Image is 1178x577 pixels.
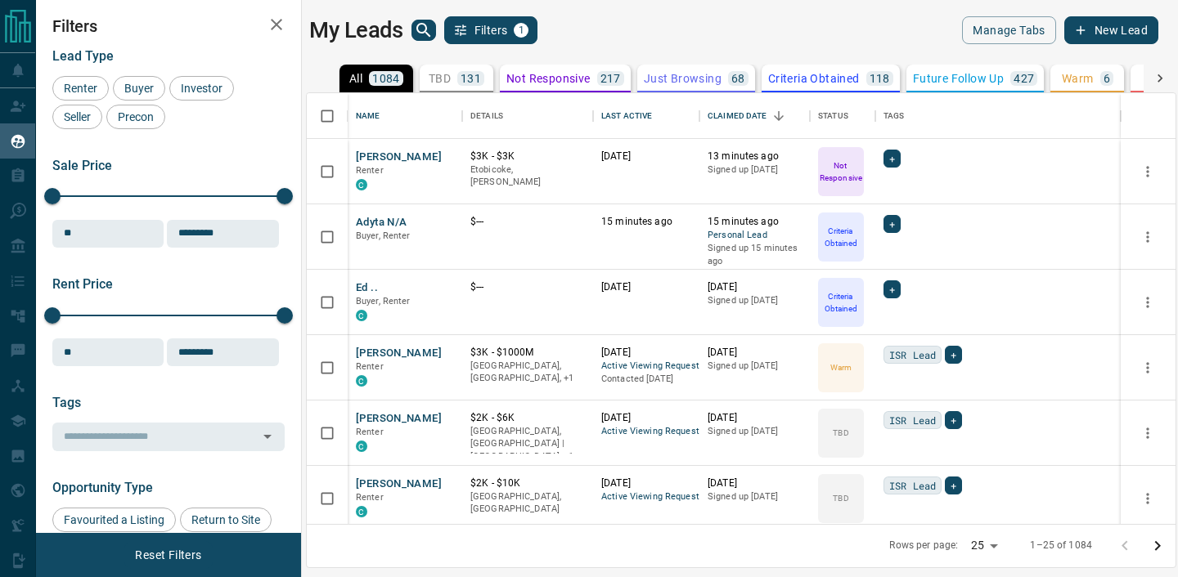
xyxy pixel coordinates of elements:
[52,48,114,64] span: Lead Type
[889,477,936,494] span: ISR Lead
[820,290,862,315] p: Criteria Obtained
[767,105,790,127] button: Sort
[601,425,691,439] span: Active Viewing Request
[470,93,503,139] div: Details
[356,506,367,517] div: condos.ca
[601,411,691,425] p: [DATE]
[820,159,862,184] p: Not Responsive
[470,411,585,425] p: $2K - $6K
[470,490,585,516] p: [GEOGRAPHIC_DATA], [GEOGRAPHIC_DATA]
[356,93,380,139] div: Name
[818,93,848,139] div: Status
[708,242,802,267] p: Signed up 15 minutes ago
[52,508,176,532] div: Favourited a Listing
[470,150,585,163] p: $3K - $3K
[870,73,890,84] p: 118
[601,490,691,504] span: Active Viewing Request
[356,230,411,241] span: Buyer, Renter
[833,427,848,439] p: TBD
[470,346,585,360] p: $3K - $1000M
[889,150,895,167] span: +
[601,373,691,386] p: Contacted [DATE]
[169,76,234,101] div: Investor
[309,17,403,43] h1: My Leads
[820,225,862,249] p: Criteria Obtained
[708,229,802,243] span: Personal Lead
[349,73,362,84] p: All
[945,476,962,494] div: +
[1135,159,1160,184] button: more
[1064,16,1158,44] button: New Lead
[875,93,1121,139] div: Tags
[52,276,113,292] span: Rent Price
[461,73,481,84] p: 131
[708,280,802,294] p: [DATE]
[186,513,266,526] span: Return to Site
[356,296,411,306] span: Buyer, Renter
[52,105,102,129] div: Seller
[830,361,852,373] p: Warm
[356,280,378,296] button: Ed ..
[644,73,722,84] p: Just Browsing
[356,150,442,165] button: [PERSON_NAME]
[1062,73,1094,84] p: Warm
[470,163,585,189] p: Etobicoke, [PERSON_NAME]
[708,93,767,139] div: Claimed Date
[58,513,170,526] span: Favourited a Listing
[112,110,160,123] span: Precon
[889,412,936,428] span: ISR Lead
[883,150,901,168] div: +
[1141,530,1174,562] button: Go to next page
[768,73,860,84] p: Criteria Obtained
[601,346,691,360] p: [DATE]
[180,508,272,532] div: Return to Site
[1135,421,1160,445] button: more
[113,76,165,101] div: Buyer
[124,541,212,569] button: Reset Filters
[913,73,1004,84] p: Future Follow Up
[506,73,591,84] p: Not Responsive
[1030,539,1092,552] p: 1–25 of 1084
[1135,356,1160,380] button: more
[883,93,905,139] div: Tags
[470,215,585,229] p: $---
[951,477,956,494] span: +
[356,427,384,437] span: Renter
[731,73,745,84] p: 68
[601,215,691,229] p: 15 minutes ago
[600,73,621,84] p: 217
[411,20,436,41] button: search button
[945,411,962,429] div: +
[708,360,802,373] p: Signed up [DATE]
[1104,73,1110,84] p: 6
[52,16,285,36] h2: Filters
[106,105,165,129] div: Precon
[356,441,367,452] div: condos.ca
[708,215,802,229] p: 15 minutes ago
[429,73,451,84] p: TBD
[708,346,802,360] p: [DATE]
[833,492,848,504] p: TBD
[356,492,384,503] span: Renter
[708,425,802,438] p: Signed up [DATE]
[462,93,593,139] div: Details
[470,476,585,490] p: $2K - $10K
[52,158,112,173] span: Sale Price
[356,361,384,372] span: Renter
[964,534,1004,557] div: 25
[470,360,585,385] p: Toronto
[356,165,384,176] span: Renter
[601,280,691,294] p: [DATE]
[356,346,442,361] button: [PERSON_NAME]
[883,215,901,233] div: +
[708,294,802,307] p: Signed up [DATE]
[889,539,958,552] p: Rows per page:
[601,476,691,490] p: [DATE]
[889,347,936,363] span: ISR Lead
[962,16,1055,44] button: Manage Tabs
[175,82,228,95] span: Investor
[601,360,691,373] span: Active Viewing Request
[52,395,81,410] span: Tags
[356,179,367,190] div: condos.ca
[356,476,442,492] button: [PERSON_NAME]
